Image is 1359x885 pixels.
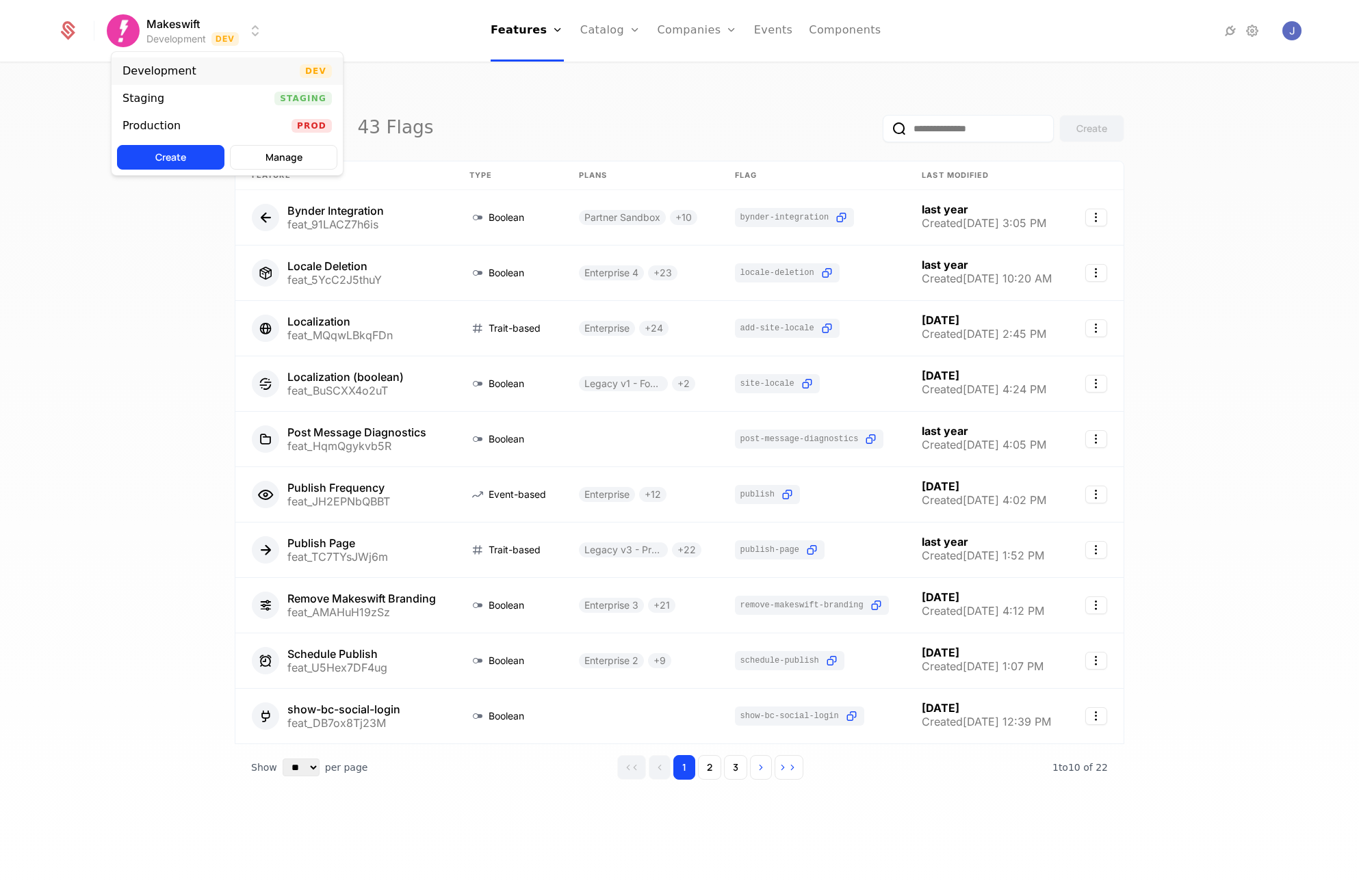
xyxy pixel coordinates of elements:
[1085,264,1107,282] button: Select action
[300,64,332,78] span: Dev
[122,120,181,131] div: Production
[111,51,344,176] div: Select environment
[117,145,224,170] button: Create
[122,66,196,77] div: Development
[230,145,337,170] button: Manage
[1085,430,1107,448] button: Select action
[1085,707,1107,725] button: Select action
[1085,209,1107,226] button: Select action
[1085,375,1107,393] button: Select action
[292,119,332,133] span: Prod
[1085,319,1107,337] button: Select action
[1085,596,1107,614] button: Select action
[274,92,332,105] span: Staging
[1085,652,1107,670] button: Select action
[1085,541,1107,559] button: Select action
[122,93,164,104] div: Staging
[1085,486,1107,503] button: Select action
